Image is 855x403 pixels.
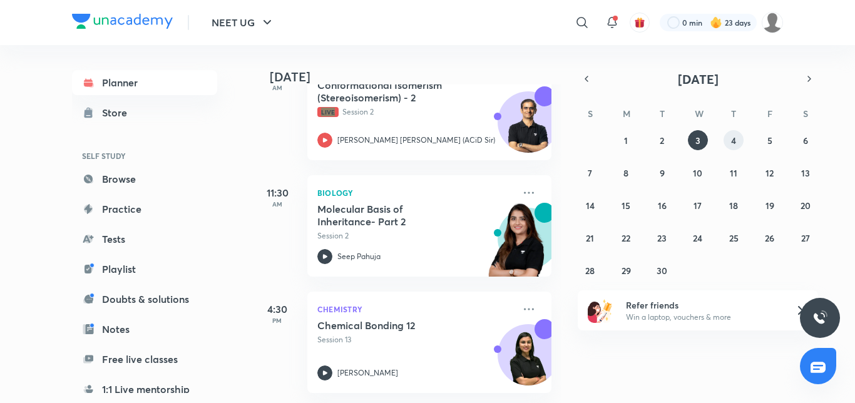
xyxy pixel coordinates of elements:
img: ttu [812,310,827,325]
button: September 15, 2025 [616,195,636,215]
abbr: September 7, 2025 [588,167,592,179]
abbr: September 3, 2025 [695,135,700,146]
a: Planner [72,70,217,95]
button: September 28, 2025 [580,260,600,280]
img: Barsha Singh [762,12,783,33]
button: September 14, 2025 [580,195,600,215]
abbr: September 24, 2025 [693,232,702,244]
p: Win a laptop, vouchers & more [626,312,780,323]
a: Notes [72,317,217,342]
abbr: Tuesday [660,108,665,120]
h5: Conformational Isomerism (Stereoisomerism) - 2 [317,79,473,104]
abbr: September 15, 2025 [622,200,630,212]
button: September 4, 2025 [724,130,744,150]
p: Seep Pahuja [337,251,381,262]
abbr: September 8, 2025 [623,167,628,179]
img: Avatar [498,98,558,158]
abbr: Monday [623,108,630,120]
button: September 20, 2025 [796,195,816,215]
button: September 17, 2025 [688,195,708,215]
abbr: Thursday [731,108,736,120]
a: Company Logo [72,14,173,32]
img: referral [588,298,613,323]
a: Practice [72,196,217,222]
img: unacademy [483,203,551,289]
h5: 11:30 [252,185,302,200]
p: [PERSON_NAME] [PERSON_NAME] (ACiD Sir) [337,135,495,146]
abbr: September 25, 2025 [729,232,739,244]
abbr: September 2, 2025 [660,135,664,146]
h6: SELF STUDY [72,145,217,166]
abbr: September 6, 2025 [803,135,808,146]
a: Store [72,100,217,125]
p: Session 2 [317,106,514,118]
abbr: September 27, 2025 [801,232,810,244]
button: September 5, 2025 [760,130,780,150]
div: Store [102,105,135,120]
img: Avatar [498,331,558,391]
p: Session 2 [317,230,514,242]
button: September 18, 2025 [724,195,744,215]
button: September 16, 2025 [652,195,672,215]
abbr: September 30, 2025 [657,265,667,277]
abbr: September 20, 2025 [801,200,811,212]
button: September 2, 2025 [652,130,672,150]
img: streak [710,16,722,29]
p: AM [252,84,302,91]
p: Chemistry [317,302,514,317]
abbr: September 13, 2025 [801,167,810,179]
abbr: September 10, 2025 [693,167,702,179]
button: September 30, 2025 [652,260,672,280]
button: September 23, 2025 [652,228,672,248]
span: [DATE] [678,71,719,88]
abbr: September 16, 2025 [658,200,667,212]
p: Biology [317,185,514,200]
p: [PERSON_NAME] [337,367,398,379]
h4: [DATE] [270,69,564,84]
a: Tests [72,227,217,252]
a: Browse [72,166,217,191]
h5: Molecular Basis of Inheritance- Part 2 [317,203,473,228]
a: 1:1 Live mentorship [72,377,217,402]
abbr: September 1, 2025 [624,135,628,146]
abbr: Wednesday [695,108,704,120]
abbr: Friday [767,108,772,120]
h5: Chemical Bonding 12 [317,319,473,332]
abbr: September 5, 2025 [767,135,772,146]
button: September 12, 2025 [760,163,780,183]
abbr: September 23, 2025 [657,232,667,244]
img: Company Logo [72,14,173,29]
button: September 6, 2025 [796,130,816,150]
button: NEET UG [204,10,282,35]
p: PM [252,317,302,324]
button: September 27, 2025 [796,228,816,248]
button: September 22, 2025 [616,228,636,248]
button: [DATE] [595,70,801,88]
button: September 19, 2025 [760,195,780,215]
button: September 29, 2025 [616,260,636,280]
button: September 13, 2025 [796,163,816,183]
a: Free live classes [72,347,217,372]
button: September 25, 2025 [724,228,744,248]
abbr: September 9, 2025 [660,167,665,179]
a: Doubts & solutions [72,287,217,312]
abbr: September 21, 2025 [586,232,594,244]
a: Playlist [72,257,217,282]
abbr: September 11, 2025 [730,167,737,179]
abbr: September 12, 2025 [765,167,774,179]
abbr: September 19, 2025 [765,200,774,212]
abbr: Saturday [803,108,808,120]
abbr: September 14, 2025 [586,200,595,212]
button: avatar [630,13,650,33]
button: September 1, 2025 [616,130,636,150]
button: September 11, 2025 [724,163,744,183]
abbr: September 18, 2025 [729,200,738,212]
p: AM [252,200,302,208]
h5: 4:30 [252,302,302,317]
h6: Refer friends [626,298,780,312]
abbr: September 29, 2025 [622,265,631,277]
span: Live [317,107,339,117]
button: September 26, 2025 [760,228,780,248]
button: September 3, 2025 [688,130,708,150]
abbr: September 22, 2025 [622,232,630,244]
